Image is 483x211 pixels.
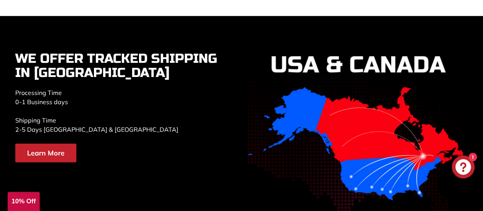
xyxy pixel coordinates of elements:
[8,192,40,211] div: 10% Off
[11,198,36,205] span: 10% Off
[15,52,236,80] h3: We Offer Tracked Shipping In [GEOGRAPHIC_DATA]
[15,88,236,134] p: Processing Time 0-1 Business days Shipping Time 2-5 Days [GEOGRAPHIC_DATA] & [GEOGRAPHIC_DATA]
[15,144,76,163] a: Learn More
[449,155,477,180] inbox-online-store-chat: Shopify online store chat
